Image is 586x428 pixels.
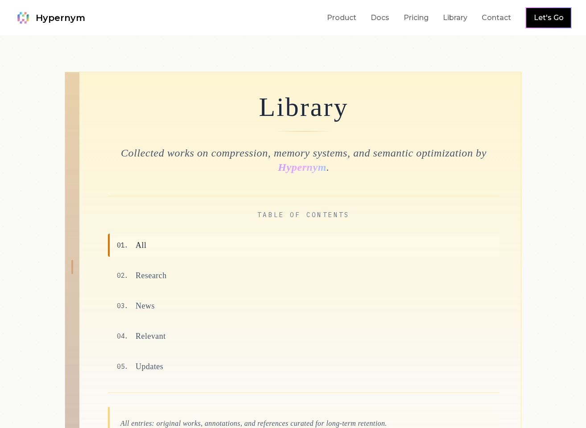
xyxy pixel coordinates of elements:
[117,301,128,310] span: 03 .
[371,12,389,23] a: Docs
[108,355,499,378] button: 05.Updates
[117,332,128,341] span: 04 .
[136,360,163,373] span: Updates
[404,12,429,23] a: Pricing
[36,12,85,24] span: Hypernym
[117,271,128,280] span: 02 .
[108,210,499,219] h2: Table of Contents
[108,294,499,317] button: 03.News
[14,9,85,27] a: Hypernym
[108,264,499,287] button: 02.Research
[136,330,166,342] span: Relevant
[327,12,356,23] a: Product
[14,9,32,27] img: Hypernym Logo
[443,12,467,23] a: Library
[136,269,167,282] span: Research
[136,239,146,251] span: All
[117,241,128,250] span: 01 .
[534,12,564,23] a: Let's Go
[136,300,155,312] span: News
[117,362,128,371] span: 05 .
[108,325,499,348] button: 04.Relevant
[108,94,499,120] h1: Library
[278,157,326,177] div: Hypernym
[108,146,499,174] p: Collected works on compression, memory systems, and semantic optimization by .
[482,12,511,23] a: Contact
[108,234,499,257] button: 01.All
